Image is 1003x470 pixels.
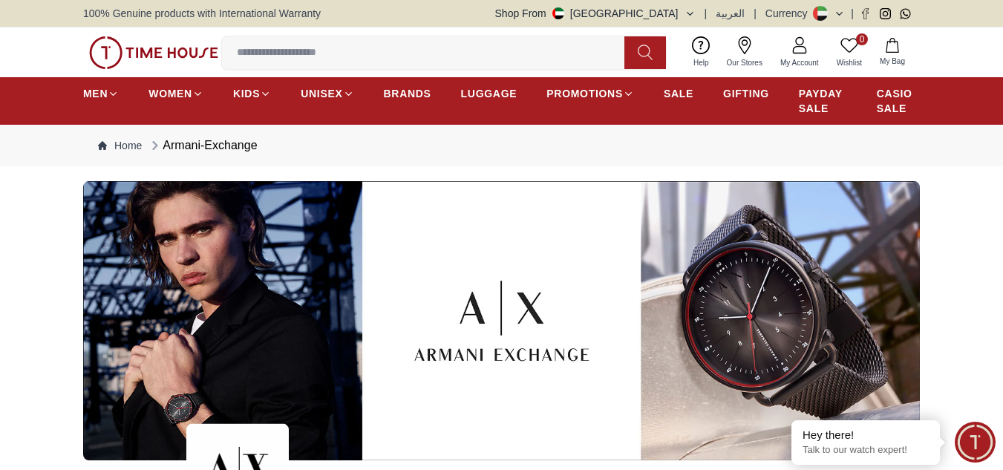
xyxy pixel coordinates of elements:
div: Armani-Exchange [148,137,257,154]
span: LUGGAGE [461,86,517,101]
a: CASIO SALE [877,80,920,122]
p: Talk to our watch expert! [803,444,929,457]
img: United Arab Emirates [552,7,564,19]
a: Home [98,138,142,153]
span: WOMEN [148,86,192,101]
a: Help [685,33,718,71]
span: UNISEX [301,86,342,101]
div: Currency [765,6,814,21]
a: BRANDS [384,80,431,107]
a: LUGGAGE [461,80,517,107]
span: BRANDS [384,86,431,101]
span: GIFTING [723,86,769,101]
span: Help [687,57,715,68]
a: KIDS [233,80,271,107]
a: Instagram [880,8,891,19]
span: KIDS [233,86,260,101]
span: | [851,6,854,21]
a: SALE [664,80,693,107]
span: My Account [774,57,825,68]
span: SALE [664,86,693,101]
nav: Breadcrumb [83,125,920,166]
span: My Bag [874,56,911,67]
span: | [705,6,708,21]
div: Hey there! [803,428,929,443]
a: MEN [83,80,119,107]
span: MEN [83,86,108,101]
a: PROMOTIONS [546,80,634,107]
a: UNISEX [301,80,353,107]
span: 0 [856,33,868,45]
a: WOMEN [148,80,203,107]
span: Our Stores [721,57,768,68]
a: Facebook [860,8,871,19]
span: | [754,6,757,21]
span: 100% Genuine products with International Warranty [83,6,321,21]
button: Shop From[GEOGRAPHIC_DATA] [495,6,696,21]
span: CASIO SALE [877,86,920,116]
button: العربية [716,6,745,21]
span: PAYDAY SALE [799,86,847,116]
a: PAYDAY SALE [799,80,847,122]
a: Whatsapp [900,8,911,19]
img: ... [83,181,920,460]
div: Chat Widget [955,422,996,463]
img: ... [89,36,218,69]
button: My Bag [871,35,914,70]
a: Our Stores [718,33,771,71]
span: PROMOTIONS [546,86,623,101]
a: 0Wishlist [828,33,871,71]
span: Wishlist [831,57,868,68]
a: GIFTING [723,80,769,107]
